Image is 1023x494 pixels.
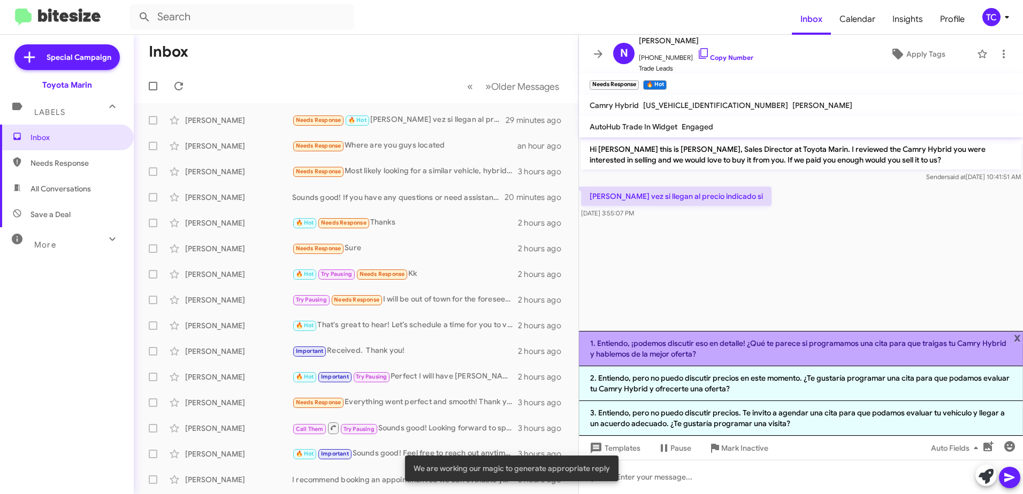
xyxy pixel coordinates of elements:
div: Received. Thank you! [292,345,518,357]
span: 🔥 Hot [348,117,367,124]
span: Try Pausing [321,271,352,277]
span: Insights [884,4,932,35]
div: [PERSON_NAME] [185,269,292,280]
div: [PERSON_NAME] [185,320,292,331]
span: Sender [DATE] 10:41:51 AM [926,173,1021,181]
span: Apply Tags [906,44,945,64]
div: TC [982,8,1001,26]
span: Needs Response [296,117,341,124]
span: Needs Response [360,271,405,277]
a: Calendar [831,4,884,35]
span: [PERSON_NAME] [792,101,852,110]
span: [PERSON_NAME] [639,34,753,47]
span: Try Pausing [296,296,327,303]
button: Previous [461,75,479,97]
small: Needs Response [590,80,639,90]
div: [PERSON_NAME] [185,397,292,408]
div: Sure [292,242,518,254]
span: Needs Response [30,158,121,168]
div: 3 hours ago [518,397,570,408]
span: Needs Response [321,219,367,226]
div: I will be out of town for the foreseeable future. I had called to help aid my mom in her car shop... [292,294,518,306]
span: Needs Response [296,245,341,252]
div: [PERSON_NAME] [185,141,292,151]
span: Needs Response [296,399,341,406]
div: 2 hours ago [518,295,570,305]
p: Hi [PERSON_NAME] this is [PERSON_NAME], Sales Director at Toyota Marin. I reviewed the Camry Hybr... [581,140,1021,169]
div: 2 hours ago [518,320,570,331]
span: » [485,80,491,93]
span: 🔥 Hot [296,373,314,380]
div: [PERSON_NAME] [185,449,292,459]
span: Trade Leads [639,63,753,74]
div: Kk [292,268,518,280]
div: [PERSON_NAME] [185,295,292,305]
div: 2 hours ago [518,372,570,382]
div: [PERSON_NAME] [185,346,292,357]
div: an hour ago [517,141,570,151]
span: 🔥 Hot [296,219,314,226]
span: 🔥 Hot [296,322,314,329]
h1: Inbox [149,43,188,60]
div: [PERSON_NAME] [185,372,292,382]
div: [PERSON_NAME] [185,192,292,203]
span: [DATE] 3:55:07 PM [581,209,634,217]
span: Needs Response [334,296,379,303]
span: Auto Fields [931,438,982,458]
button: Next [479,75,566,97]
button: TC [973,8,1011,26]
div: [PERSON_NAME] [185,423,292,434]
span: More [34,240,56,250]
span: AutoHub Trade In Widget [590,122,677,132]
button: Pause [649,438,700,458]
span: Camry Hybrid [590,101,639,110]
span: Call Them [296,426,324,433]
div: 2 hours ago [518,218,570,228]
span: Try Pausing [343,426,375,433]
div: 3 hours ago [518,166,570,177]
div: 2 hours ago [518,269,570,280]
a: Profile [932,4,973,35]
span: Templates [587,438,640,458]
span: x [1014,331,1021,344]
span: said at [947,173,966,181]
div: That's great to hear! Let’s schedule a time for you to visit and discuss your RAV4 Hybrid with us... [292,319,518,331]
div: [PERSON_NAME] vez si llegan al precio indicado si [292,114,506,126]
span: All Conversations [30,183,91,194]
span: Mark Inactive [721,438,768,458]
div: 20 minutes ago [506,192,570,203]
button: Auto Fields [922,438,991,458]
div: I recommend booking an appointment so we can evaluate your vehicle and discuss the offer in perso... [292,474,518,485]
span: « [467,80,473,93]
div: [PERSON_NAME] [185,474,292,485]
span: Older Messages [491,81,559,92]
span: We are working our magic to generate appropriate reply [414,463,610,474]
span: 🔥 Hot [296,450,314,457]
span: Inbox [792,4,831,35]
li: 3. Entiendo, pero no puedo discutir precios. Te invito a agendar una cita para que podamos evalua... [579,401,1023,436]
div: 2 hours ago [518,243,570,254]
span: [US_VEHICLE_IDENTIFICATION_NUMBER] [643,101,788,110]
li: 1. Entiendo, ¡podemos discutir eso en detalle! ¿Qué te parece si programamos una cita para que tr... [579,331,1023,366]
button: Apply Tags [863,44,972,64]
div: 2 hours ago [518,346,570,357]
div: [PERSON_NAME] [185,243,292,254]
span: Engaged [682,122,713,132]
span: Try Pausing [356,373,387,380]
button: Mark Inactive [700,438,777,458]
div: Everything went perfect and smooth! Thank you and [PERSON_NAME] for all your help! [292,396,518,408]
a: Copy Number [697,53,753,61]
div: 29 minutes ago [506,115,570,126]
button: Templates [579,438,649,458]
div: Toyota Marin [42,80,92,90]
span: Important [321,373,349,380]
small: 🔥 Hot [643,80,666,90]
span: N [620,45,628,62]
span: Save a Deal [30,209,71,220]
li: 2. Entiendo, pero no puedo discutir precios en este momento. ¿Te gustaría programar una cita para... [579,366,1023,401]
div: Perfect I will have [PERSON_NAME] reach out to you to schedule a time. He will reach out to you s... [292,371,518,383]
div: Sounds good! If you have any questions or need assistance in the future, feel free to reach out. ... [292,192,506,203]
div: 3 hours ago [518,423,570,434]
